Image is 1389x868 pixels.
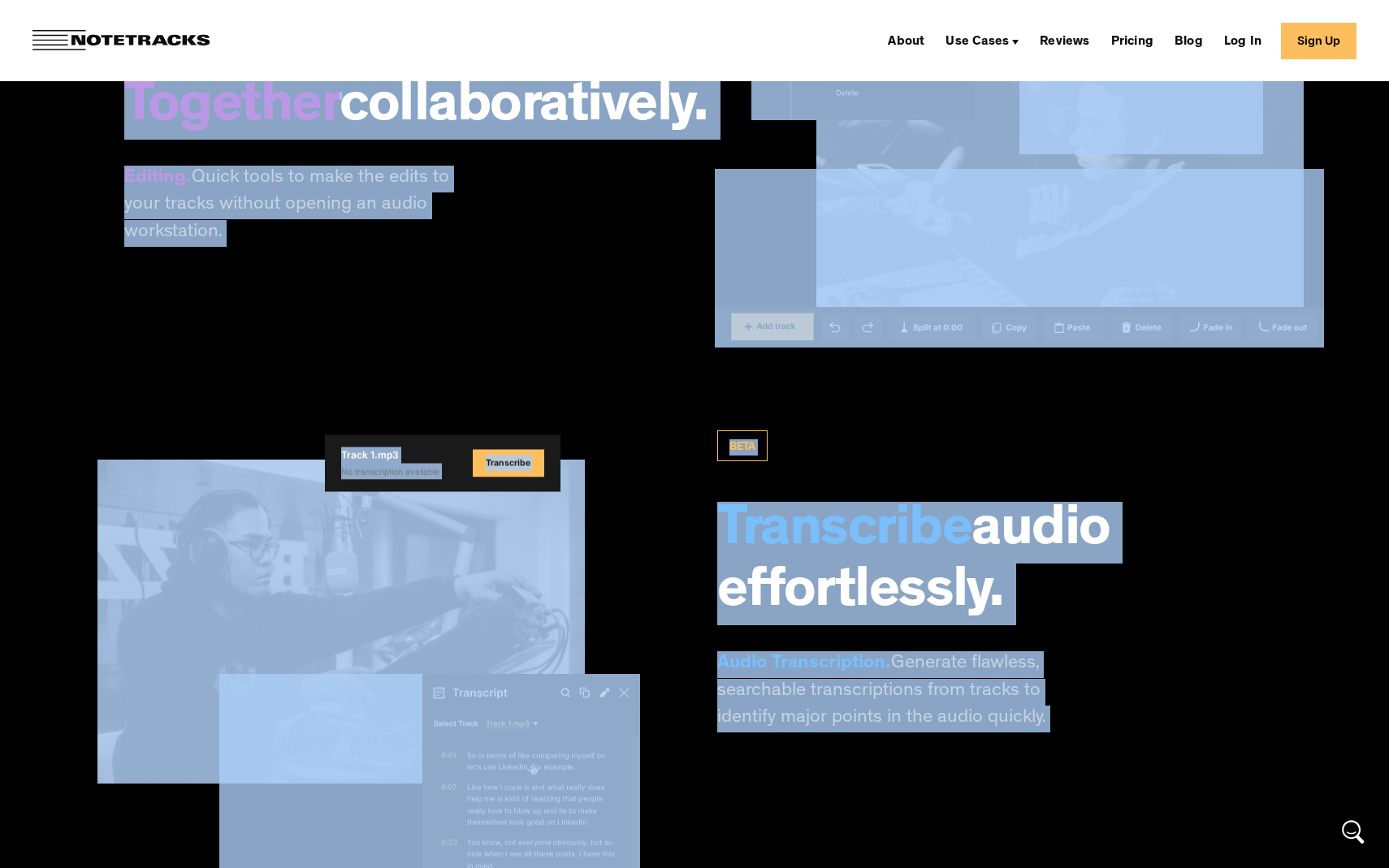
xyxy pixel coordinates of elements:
div: Use Cases [939,28,1025,54]
div: Transcribe [486,456,530,472]
a: Pricing [1105,28,1160,54]
span: Transcribe [717,504,971,561]
div: No transcription available [341,464,439,480]
div: Use Cases [945,36,1009,49]
a: Blog [1168,28,1209,54]
p: Generate flawless, searchable transcriptions from tracks to identify major points in the audio qu... [717,651,1067,732]
h2: audio effortlessly. [717,502,1283,625]
a: Sign Up [1281,23,1357,59]
div: BETA [729,436,755,456]
span: Editing. [124,169,192,188]
div: Open Intercom Messenger [1334,813,1373,852]
a: Log In [1218,28,1268,54]
a: About [881,28,931,54]
span: Audio Transcription. [717,654,891,674]
a: Reviews [1033,28,1096,54]
div: Track 1.mp3 [341,447,439,464]
p: Quick tools to make the edits to your tracks without opening an audio workstation. [124,166,474,247]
